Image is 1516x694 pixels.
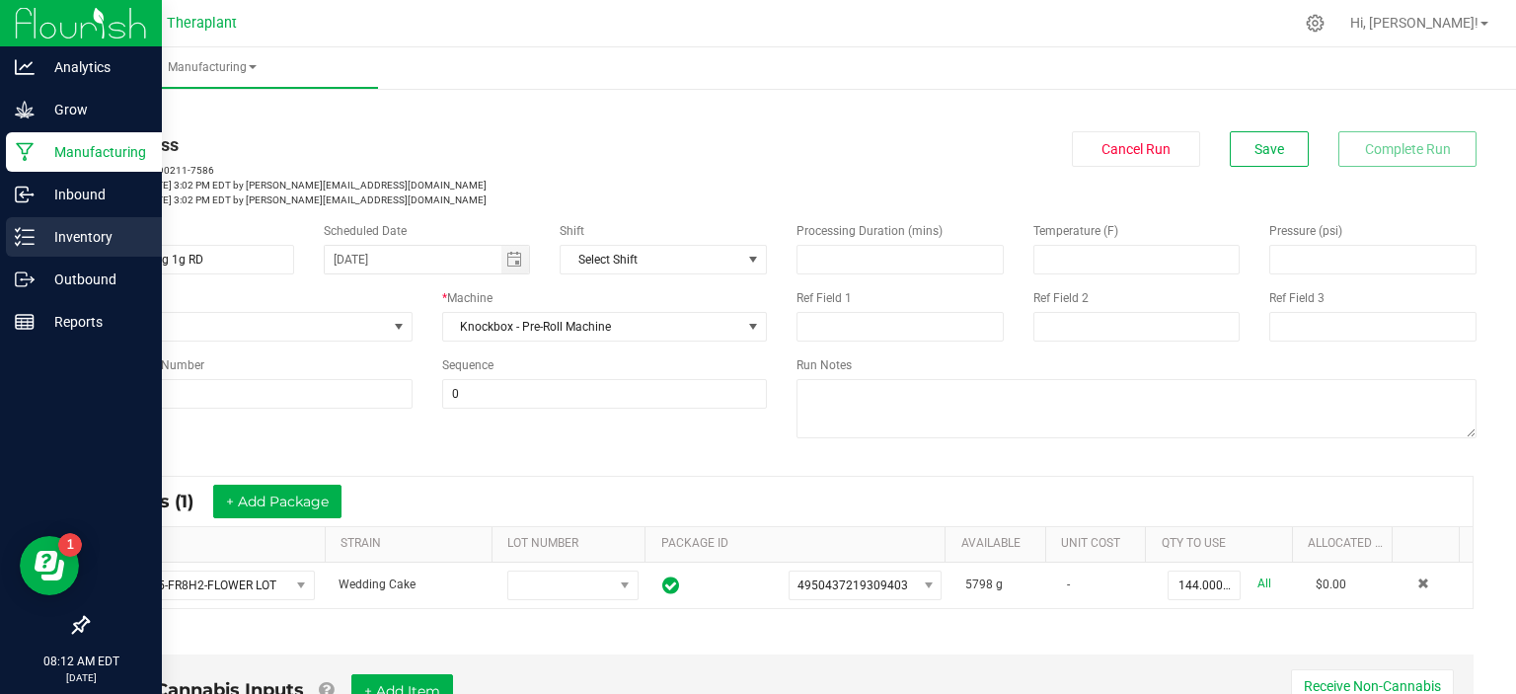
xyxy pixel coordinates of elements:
[35,140,153,164] p: Manufacturing
[35,183,153,206] p: Inbound
[1072,131,1200,167] button: Cancel Run
[15,312,35,332] inline-svg: Reports
[88,313,387,341] span: None
[1365,141,1451,157] span: Complete Run
[1338,131,1477,167] button: Complete Run
[1230,131,1309,167] button: Save
[87,193,767,207] p: [DATE] 3:02 PM EDT by [PERSON_NAME][EMAIL_ADDRESS][DOMAIN_NAME]
[104,572,289,599] span: WDC-25-FR8H2-FLOWER LOT
[443,313,742,341] span: Knockbox - Pre-Roll Machine
[1067,578,1070,591] span: -
[341,536,484,552] a: STRAINSortable
[442,358,493,372] span: Sequence
[47,47,378,89] a: Manufacturing
[447,291,493,305] span: Machine
[797,578,908,592] span: 4950437219309403
[796,224,943,238] span: Processing Duration (mins)
[560,224,584,238] span: Shift
[1162,536,1285,552] a: QTY TO USESortable
[15,185,35,204] inline-svg: Inbound
[501,246,530,273] span: Toggle calendar
[35,268,153,291] p: Outbound
[1303,14,1327,33] div: Manage settings
[1269,224,1342,238] span: Pressure (psi)
[58,533,82,557] iframe: Resource center unread badge
[1350,15,1478,31] span: Hi, [PERSON_NAME]!
[1033,291,1089,305] span: Ref Field 2
[15,142,35,162] inline-svg: Manufacturing
[1033,224,1118,238] span: Temperature (F)
[796,291,852,305] span: Ref Field 1
[1408,536,1452,552] a: Sortable
[87,131,767,158] div: In Progress
[15,57,35,77] inline-svg: Analytics
[961,536,1038,552] a: AVAILABLESortable
[103,571,315,600] span: NO DATA FOUND
[167,15,237,32] span: Theraplant
[325,246,501,273] input: Date
[35,310,153,334] p: Reports
[47,59,378,76] span: Manufacturing
[9,670,153,685] p: [DATE]
[507,536,638,552] a: LOT NUMBERSortable
[796,358,852,372] span: Run Notes
[15,227,35,247] inline-svg: Inventory
[1254,141,1284,157] span: Save
[965,578,993,591] span: 5798
[35,98,153,121] p: Grow
[661,536,939,552] a: PACKAGE IDSortable
[324,224,407,238] span: Scheduled Date
[1257,571,1271,597] a: All
[1061,536,1138,552] a: Unit CostSortable
[15,270,35,289] inline-svg: Outbound
[20,536,79,595] iframe: Resource center
[996,578,1003,591] span: g
[87,163,767,178] p: MP-20250925190211-7586
[561,246,741,273] span: Select Shift
[339,578,416,591] span: Wedding Cake
[35,225,153,249] p: Inventory
[15,100,35,119] inline-svg: Grow
[1269,291,1325,305] span: Ref Field 3
[87,178,767,193] p: [DATE] 3:02 PM EDT by [PERSON_NAME][EMAIL_ADDRESS][DOMAIN_NAME]
[106,536,317,552] a: ITEMSortable
[213,485,341,518] button: + Add Package
[1316,578,1346,591] span: $0.00
[662,574,679,597] span: In Sync
[560,245,767,274] span: NO DATA FOUND
[9,653,153,670] p: 08:12 AM EDT
[35,55,153,79] p: Analytics
[1308,536,1385,552] a: Allocated CostSortable
[1101,141,1171,157] span: Cancel Run
[111,491,213,512] span: Inputs (1)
